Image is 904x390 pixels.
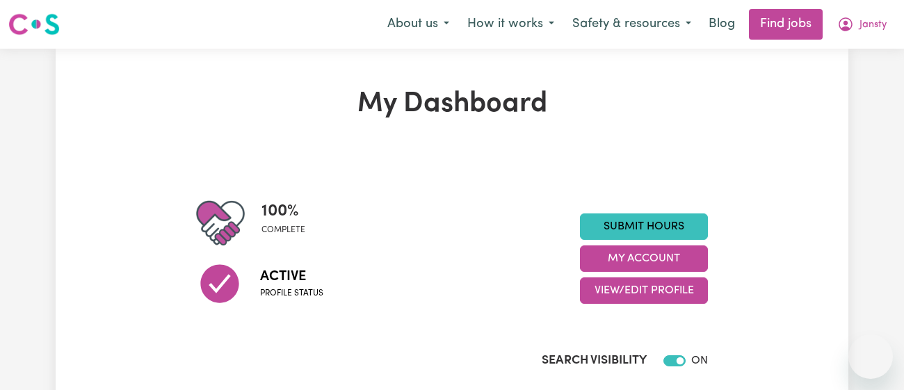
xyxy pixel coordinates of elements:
[859,17,887,33] span: Jansty
[580,277,708,304] button: View/Edit Profile
[261,199,305,224] span: 100 %
[542,352,647,370] label: Search Visibility
[8,8,60,40] a: Careseekers logo
[196,88,708,121] h1: My Dashboard
[749,9,823,40] a: Find jobs
[828,10,896,39] button: My Account
[691,355,708,366] span: ON
[261,199,316,247] div: Profile completeness: 100%
[563,10,700,39] button: Safety & resources
[378,10,458,39] button: About us
[260,287,323,300] span: Profile status
[261,224,305,236] span: complete
[8,12,60,37] img: Careseekers logo
[700,9,743,40] a: Blog
[260,266,323,287] span: Active
[580,245,708,272] button: My Account
[580,213,708,240] a: Submit Hours
[848,334,893,379] iframe: Button to launch messaging window
[458,10,563,39] button: How it works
